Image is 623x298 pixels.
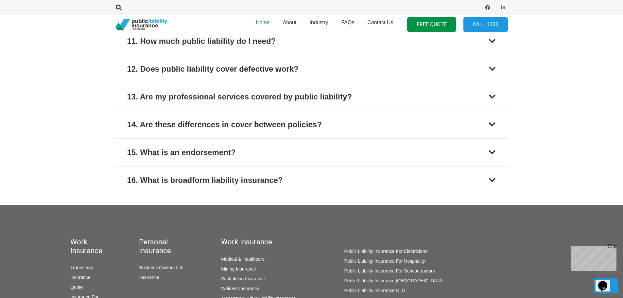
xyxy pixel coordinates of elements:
a: Facebook [483,3,492,12]
span: About [283,20,297,25]
a: Search [112,5,126,10]
div: 11. How much public liability do I need? [127,35,276,47]
span: Contact Us [367,20,393,25]
a: Home [249,13,276,36]
button: 14. Are these differences in cover between policies? [115,111,508,138]
a: Public Liability Insurance [GEOGRAPHIC_DATA] [344,278,443,283]
h5: Work Insurance [221,237,306,246]
a: FAQs [335,13,361,36]
h5: Work Insurance [70,237,101,255]
a: Medical & Healthcare [221,256,265,262]
iframe: chat widget [569,243,616,271]
button: 15. What is an endorsement? [115,139,508,166]
div: 13. Are my professional services covered by public liability? [127,91,352,103]
iframe: chat widget [596,272,616,291]
h5: Work Insurance [344,237,471,246]
div: 12. Does public liability cover defective work? [127,63,299,75]
div: 15. What is an endorsement? [127,147,236,158]
h5: Personal Insurance [139,237,183,255]
a: Industry [303,13,335,36]
a: Call 1300 [463,17,508,32]
a: FREE QUOTE [407,17,456,32]
a: LinkedIn [499,3,508,12]
a: Public Liability Insurance For Hospitality [344,258,425,264]
span: Industry [309,20,328,25]
button: 11. How much public liability do I need? [115,27,508,55]
a: Public Liability Insurance For Electricians [344,249,427,254]
button: 12. Does public liability cover defective work? [115,55,508,83]
a: pli_logotransparent [115,19,167,30]
a: Public Liability Insurance For Subcontractors [344,268,435,273]
a: Back to top [594,278,618,293]
div: 16. What is broadform liability insurance? [127,174,283,186]
a: Public Liability Insurance QLD [344,288,405,293]
a: About [276,13,303,36]
a: Welders Insurance [221,286,259,291]
button: 13. Are my professional services covered by public liability? [115,83,508,111]
a: Business Owners Life Insurance [139,265,183,280]
div: 14. Are these differences in cover between policies? [127,119,322,131]
div: Chat live with an agent now!Close [3,3,45,47]
a: Tradesman Insurance Quote [70,265,93,290]
span: FAQs [341,20,354,25]
a: Contact Us [361,13,400,36]
a: Mining Insurance [221,266,256,272]
a: Scaffolding Insurance [221,276,265,281]
span: Home [256,20,270,25]
button: 16. What is broadform liability insurance? [115,167,508,194]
